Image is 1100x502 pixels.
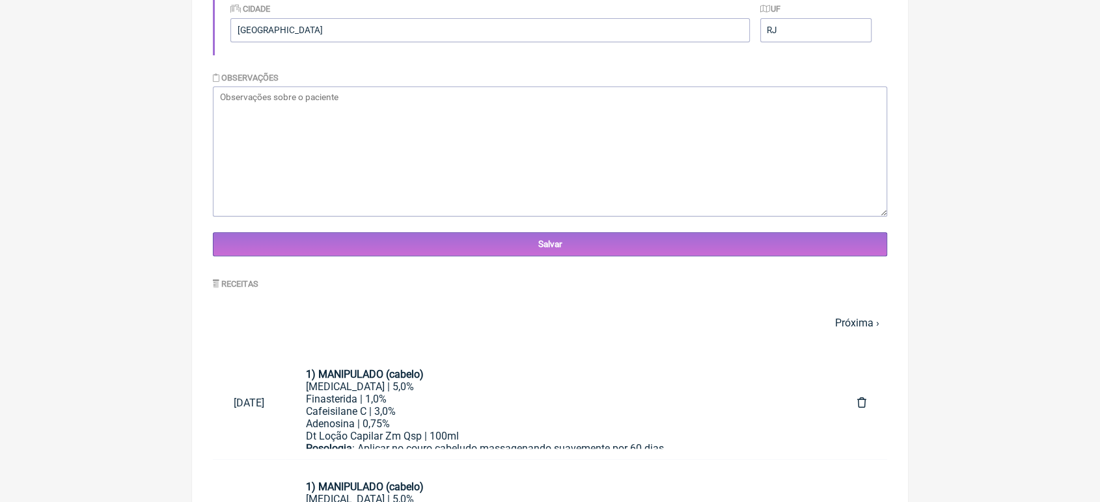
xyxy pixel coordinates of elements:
div: [MEDICAL_DATA] | 5,0% [306,380,816,393]
div: : Aplicar no couro cabeludo massagenando suavemente por 60 dias. [306,442,816,492]
a: [DATE] [213,386,285,419]
input: Cidade [230,18,750,42]
strong: 1) MANIPULADO (cabelo) [306,481,424,493]
strong: Posologia [306,442,352,455]
label: Receitas [213,279,258,289]
input: UF [760,18,872,42]
input: Salvar [213,232,887,256]
nav: pager [213,309,887,337]
div: Adenosina | 0,75% [306,417,816,430]
strong: 1) MANIPULADO (cabelo) [306,368,424,380]
a: 1) MANIPULADO (cabelo)[MEDICAL_DATA] | 5,0%Finasterida | 1,0%Cafeisilane C | 3,0%Adenosina | 0,75... [285,358,836,449]
div: Cafeisilane C | 3,0% [306,405,816,417]
label: Cidade [230,4,270,14]
label: UF [760,4,781,14]
label: Observações [213,73,279,83]
a: Próxima › [835,317,879,329]
div: Finasterida | 1,0% [306,393,816,405]
div: Dt Loção Capilar Zm Qsp | 100ml [306,430,816,442]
